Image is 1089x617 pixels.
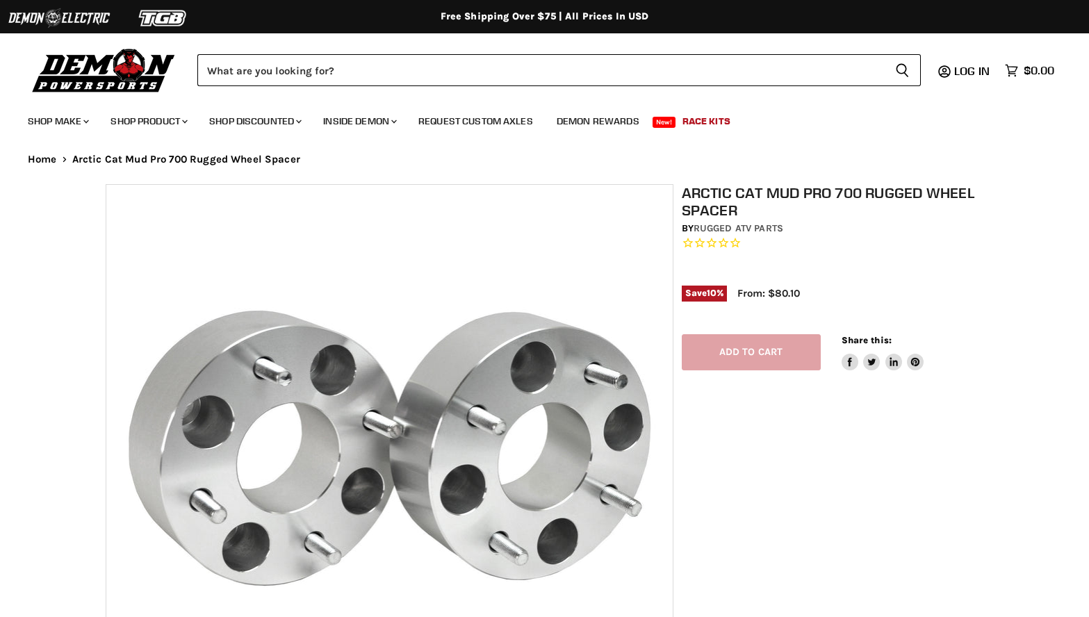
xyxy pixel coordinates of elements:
ul: Main menu [17,101,1051,135]
a: Request Custom Axles [408,107,543,135]
img: Demon Powersports [28,45,180,94]
a: Demon Rewards [546,107,650,135]
form: Product [197,54,921,86]
span: 10 [707,288,717,298]
h1: Arctic Cat Mud Pro 700 Rugged Wheel Spacer [682,184,992,219]
div: by [682,221,992,236]
span: $0.00 [1024,64,1054,77]
a: Log in [948,65,998,77]
span: Share this: [842,335,892,345]
a: Inside Demon [313,107,405,135]
a: Shop Make [17,107,97,135]
span: Rated 0.0 out of 5 stars 0 reviews [682,236,992,251]
span: New! [653,117,676,128]
input: Search [197,54,884,86]
a: Home [28,154,57,165]
aside: Share this: [842,334,924,371]
a: Shop Discounted [199,107,310,135]
a: $0.00 [998,60,1061,81]
span: Arctic Cat Mud Pro 700 Rugged Wheel Spacer [72,154,300,165]
a: Shop Product [100,107,196,135]
img: Demon Electric Logo 2 [7,5,111,31]
span: Save % [682,286,728,301]
span: From: $80.10 [737,287,800,299]
img: TGB Logo 2 [111,5,215,31]
a: Race Kits [672,107,741,135]
span: Log in [954,64,990,78]
a: Rugged ATV Parts [694,222,783,234]
button: Search [884,54,921,86]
